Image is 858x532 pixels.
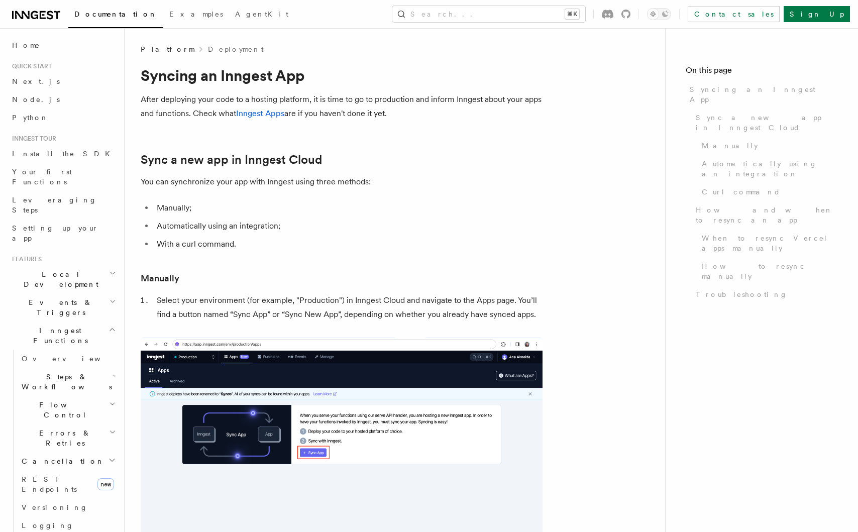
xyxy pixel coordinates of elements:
[236,109,284,118] a: Inngest Apps
[141,175,543,189] p: You can synchronize your app with Inngest using three methods:
[18,372,112,392] span: Steps & Workflows
[12,40,40,50] span: Home
[692,109,838,137] a: Sync a new app in Inngest Cloud
[229,3,294,27] a: AgentKit
[8,62,52,70] span: Quick start
[692,201,838,229] a: How and when to resync an app
[8,191,118,219] a: Leveraging Steps
[690,84,838,104] span: Syncing an Inngest App
[784,6,850,22] a: Sign Up
[18,470,118,498] a: REST Endpointsnew
[97,478,114,490] span: new
[698,183,838,201] a: Curl command
[18,424,118,452] button: Errors & Retries
[698,155,838,183] a: Automatically using an integration
[12,168,72,186] span: Your first Functions
[696,289,788,299] span: Troubleshooting
[169,10,223,18] span: Examples
[154,201,543,215] li: Manually;
[74,10,157,18] span: Documentation
[702,141,758,151] span: Manually
[12,114,49,122] span: Python
[8,109,118,127] a: Python
[698,229,838,257] a: When to resync Vercel apps manually
[8,269,110,289] span: Local Development
[702,159,838,179] span: Automatically using an integration
[647,8,671,20] button: Toggle dark mode
[22,503,88,511] span: Versioning
[22,355,125,363] span: Overview
[8,255,42,263] span: Features
[8,90,118,109] a: Node.js
[18,400,109,420] span: Flow Control
[8,135,56,143] span: Inngest tour
[18,456,104,466] span: Cancellation
[8,265,118,293] button: Local Development
[688,6,780,22] a: Contact sales
[696,113,838,133] span: Sync a new app in Inngest Cloud
[692,285,838,303] a: Troubleshooting
[702,233,838,253] span: When to resync Vercel apps manually
[698,257,838,285] a: How to resync manually
[8,293,118,322] button: Events & Triggers
[22,521,74,529] span: Logging
[8,72,118,90] a: Next.js
[18,452,118,470] button: Cancellation
[702,187,781,197] span: Curl command
[696,205,838,225] span: How and when to resync an app
[12,95,60,103] span: Node.js
[235,10,288,18] span: AgentKit
[154,237,543,251] li: With a curl command.
[392,6,585,22] button: Search...⌘K
[565,9,579,19] kbd: ⌘K
[12,150,116,158] span: Install the SDK
[702,261,838,281] span: How to resync manually
[8,219,118,247] a: Setting up your app
[163,3,229,27] a: Examples
[18,396,118,424] button: Flow Control
[154,293,543,322] li: Select your environment (for example, "Production") in Inngest Cloud and navigate to the Apps pag...
[8,326,109,346] span: Inngest Functions
[686,64,838,80] h4: On this page
[8,145,118,163] a: Install the SDK
[18,368,118,396] button: Steps & Workflows
[154,219,543,233] li: Automatically using an integration;
[8,322,118,350] button: Inngest Functions
[8,163,118,191] a: Your first Functions
[141,44,194,54] span: Platform
[141,92,543,121] p: After deploying your code to a hosting platform, it is time to go to production and inform Innges...
[8,297,110,317] span: Events & Triggers
[22,475,77,493] span: REST Endpoints
[18,350,118,368] a: Overview
[8,36,118,54] a: Home
[208,44,264,54] a: Deployment
[68,3,163,28] a: Documentation
[686,80,838,109] a: Syncing an Inngest App
[141,271,179,285] a: Manually
[698,137,838,155] a: Manually
[12,224,98,242] span: Setting up your app
[12,196,97,214] span: Leveraging Steps
[18,428,109,448] span: Errors & Retries
[12,77,60,85] span: Next.js
[141,66,543,84] h1: Syncing an Inngest App
[141,153,322,167] a: Sync a new app in Inngest Cloud
[18,498,118,516] a: Versioning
